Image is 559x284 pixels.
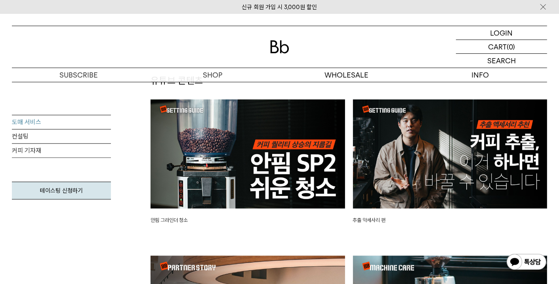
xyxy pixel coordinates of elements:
[270,40,289,53] img: 로고
[151,99,345,224] a: 안핌 그라인더 청소
[280,68,414,82] p: WHOLESALE
[456,26,547,40] a: LOGIN
[353,99,548,224] a: 추출 악세사리 편
[456,40,547,54] a: CART (0)
[151,216,345,224] p: 안핌 그라인더 청소
[12,144,111,158] a: 커피 기자재
[12,115,111,129] a: 도매 서비스
[146,68,280,82] a: SHOP
[413,68,547,82] p: INFO
[353,216,548,224] p: 추출 악세사리 편
[506,253,547,272] img: 카카오톡 채널 1:1 채팅 버튼
[12,182,111,199] a: 테이스팅 신청하기
[242,4,317,11] a: 신규 회원 가입 시 3,000원 할인
[507,40,515,53] p: (0)
[490,26,513,40] p: LOGIN
[12,129,111,144] a: 컨설팅
[12,68,146,82] a: SUBSCRIBE
[488,40,507,53] p: CART
[487,54,516,68] p: SEARCH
